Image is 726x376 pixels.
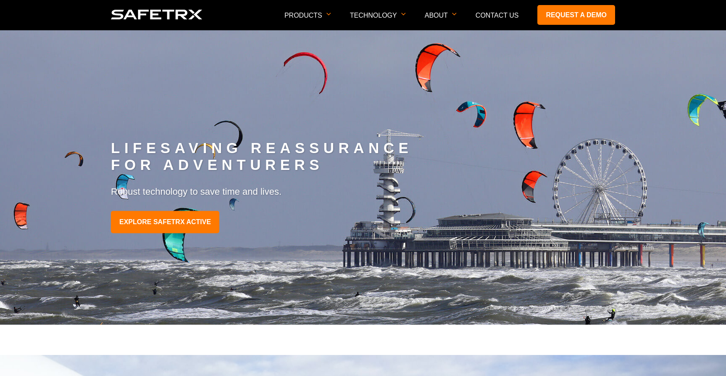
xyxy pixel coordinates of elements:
p: Technology [350,12,406,30]
a: Request a demo [537,5,615,25]
p: Products [284,12,331,30]
a: EXPLORE SAFETRX ACTIVE [111,211,219,233]
p: Robust technology to save time and lives. [111,186,615,199]
img: logo SafeTrx [111,10,203,19]
img: arrow icon [452,13,457,16]
a: Contact Us [476,12,519,19]
img: arrow icon [401,13,406,16]
p: About [425,12,457,30]
img: arrow icon [326,13,331,16]
h2: LIFESAVING REASSURANCE FOR ADVENTURERS [111,140,615,174]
